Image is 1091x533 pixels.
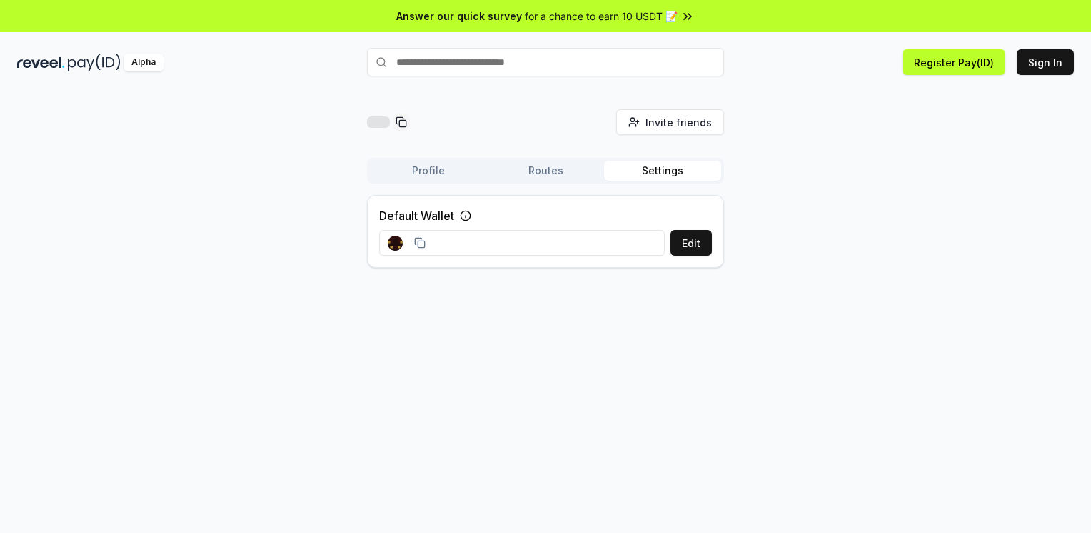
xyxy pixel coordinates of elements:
div: Alpha [124,54,164,71]
button: Invite friends [616,109,724,135]
button: Sign In [1017,49,1074,75]
button: Edit [670,230,712,256]
img: pay_id [68,54,121,71]
button: Register Pay(ID) [903,49,1005,75]
span: Invite friends [645,115,712,130]
img: reveel_dark [17,54,65,71]
label: Default Wallet [379,207,454,224]
button: Settings [604,161,721,181]
button: Routes [487,161,604,181]
span: Answer our quick survey [396,9,522,24]
button: Profile [370,161,487,181]
span: for a chance to earn 10 USDT 📝 [525,9,678,24]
